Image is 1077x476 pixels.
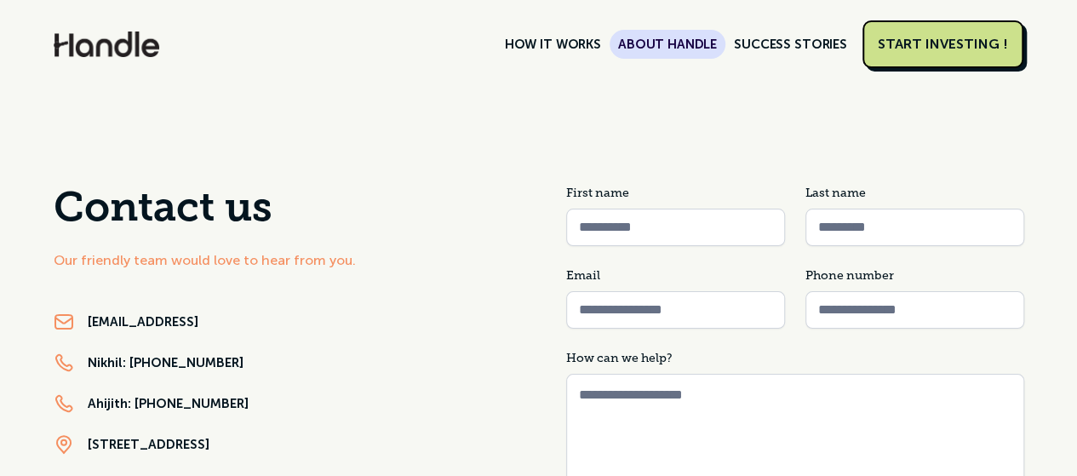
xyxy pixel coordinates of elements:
label: Phone number [805,267,1024,284]
a: [STREET_ADDRESS] [88,436,209,453]
label: Email [566,267,785,284]
a: START INVESTING ! [862,20,1023,68]
label: First name [566,184,785,202]
div: Our friendly team would love to hear from you. [54,250,512,271]
label: Last name [805,184,1024,202]
div: START INVESTING ! [878,36,1008,53]
label: How can we help? [566,349,1024,367]
a: HOW IT WORKS [496,30,610,59]
a: SUCCESS STORIES [725,30,856,59]
a: Ahijith: [PHONE_NUMBER] [88,395,249,412]
a: Nikhil: [PHONE_NUMBER] [88,354,243,371]
a: ABOUT HANDLE [610,30,725,59]
h2: Contact us [54,184,512,237]
a: [EMAIL_ADDRESS] [88,313,198,330]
